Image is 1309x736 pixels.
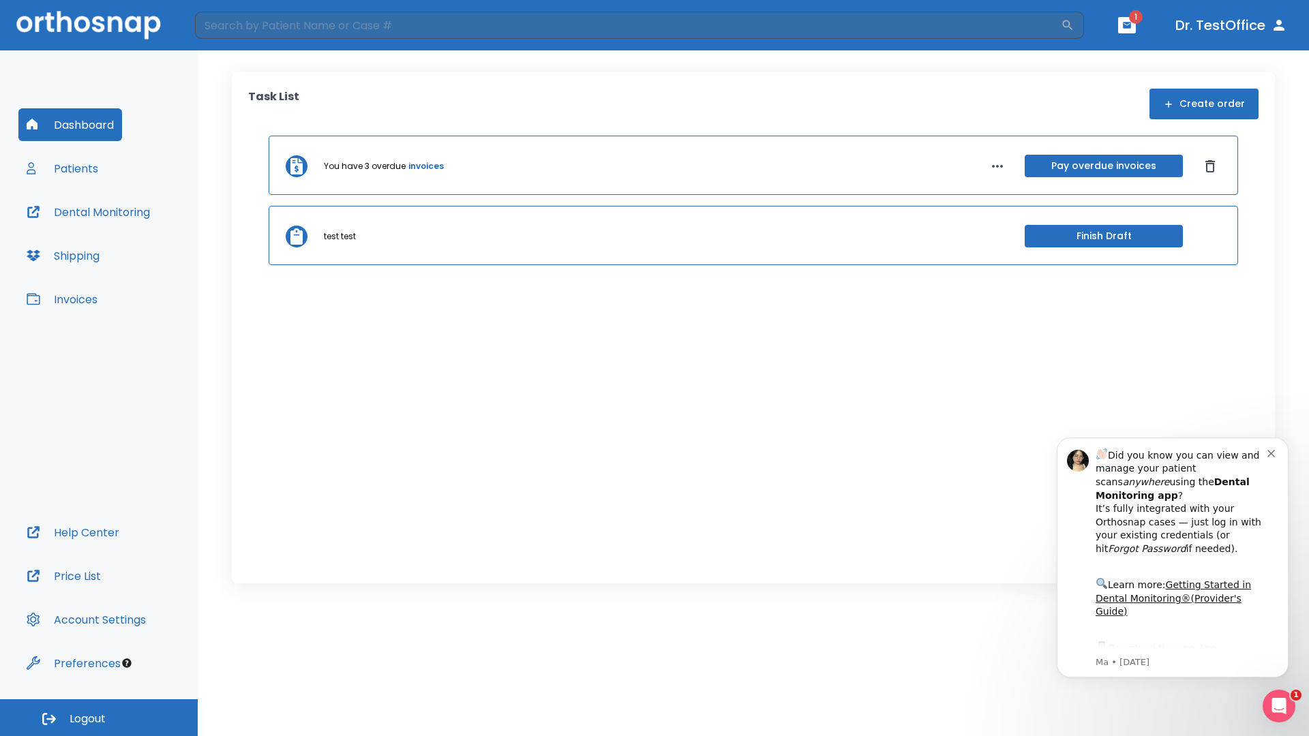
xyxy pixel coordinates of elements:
[59,226,181,250] a: App Store
[324,230,356,243] p: test test
[195,12,1061,39] input: Search by Patient Name or Case #
[18,239,108,272] button: Shipping
[1025,155,1183,177] button: Pay overdue invoices
[18,152,106,185] button: Patients
[18,516,127,549] button: Help Center
[248,89,299,119] p: Task List
[59,239,231,251] p: Message from Ma, sent 1w ago
[1149,89,1259,119] button: Create order
[1199,155,1221,177] button: Dismiss
[1129,10,1143,24] span: 1
[16,11,161,39] img: Orthosnap
[18,559,109,592] button: Price List
[231,29,242,40] button: Dismiss notification
[18,283,106,316] button: Invoices
[70,711,106,726] span: Logout
[1291,690,1302,701] span: 1
[18,603,154,636] button: Account Settings
[408,160,444,172] a: invoices
[18,108,122,141] button: Dashboard
[18,647,129,679] button: Preferences
[59,222,231,292] div: Download the app: | ​ Let us know if you need help getting started!
[18,196,158,228] button: Dental Monitoring
[1036,417,1309,699] iframe: Intercom notifications message
[1170,13,1293,37] button: Dr. TestOffice
[121,657,133,669] div: Tooltip anchor
[1025,225,1183,247] button: Finish Draft
[1263,690,1295,722] iframe: Intercom live chat
[324,160,406,172] p: You have 3 overdue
